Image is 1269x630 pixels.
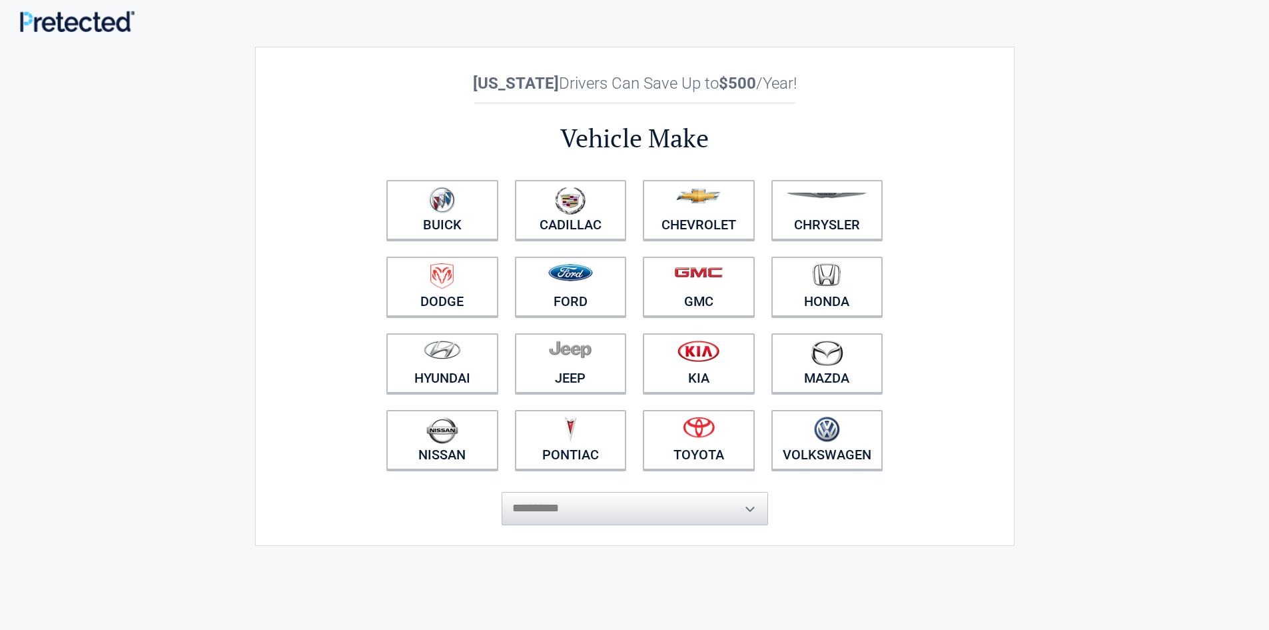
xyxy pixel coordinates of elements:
img: jeep [549,340,592,359]
img: buick [429,187,455,213]
img: volkswagen [814,417,840,443]
a: Nissan [386,410,498,470]
img: hyundai [424,340,461,359]
a: Cadillac [515,180,627,240]
a: Mazda [771,333,883,393]
a: Toyota [643,410,755,470]
a: Chrysler [771,180,883,240]
b: $500 [719,74,756,93]
img: cadillac [555,187,586,215]
img: ford [548,264,593,281]
a: Honda [771,257,883,317]
h2: Vehicle Make [378,121,891,155]
img: honda [813,263,841,287]
a: Ford [515,257,627,317]
img: chrysler [786,193,867,199]
a: Dodge [386,257,498,317]
img: Main Logo [20,11,135,31]
h2: Drivers Can Save Up to /Year [378,74,891,93]
a: Pontiac [515,410,627,470]
img: kia [677,340,719,362]
b: [US_STATE] [473,74,559,93]
img: mazda [810,340,843,366]
a: Buick [386,180,498,240]
img: dodge [430,263,454,289]
a: Kia [643,333,755,393]
img: chevrolet [676,189,721,203]
a: Chevrolet [643,180,755,240]
a: Volkswagen [771,410,883,470]
a: Hyundai [386,333,498,393]
img: nissan [426,417,458,444]
a: GMC [643,257,755,317]
img: toyota [683,417,715,438]
img: pontiac [564,417,577,442]
a: Jeep [515,333,627,393]
img: gmc [674,267,723,278]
